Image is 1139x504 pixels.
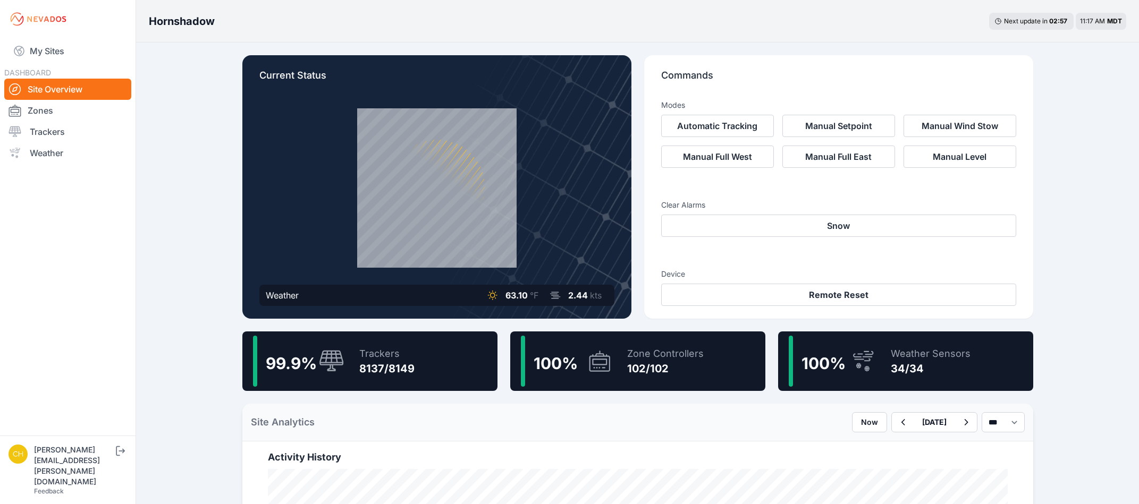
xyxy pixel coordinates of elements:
[852,412,887,432] button: Now
[266,354,317,373] span: 99.9 %
[627,346,704,361] div: Zone Controllers
[661,115,774,137] button: Automatic Tracking
[661,68,1016,91] p: Commands
[801,354,846,373] span: 100 %
[1107,17,1122,25] span: MDT
[242,331,497,391] a: 99.9%Trackers8137/8149
[568,290,588,301] span: 2.44
[534,354,578,373] span: 100 %
[9,445,28,464] img: chris.young@nevados.solar
[627,361,704,376] div: 102/102
[590,290,602,301] span: kts
[268,450,1008,465] h2: Activity History
[782,115,895,137] button: Manual Setpoint
[1004,17,1048,25] span: Next update in
[661,200,1016,210] h3: Clear Alarms
[661,146,774,168] button: Manual Full West
[266,289,299,302] div: Weather
[359,361,415,376] div: 8137/8149
[4,142,131,164] a: Weather
[661,100,685,110] h3: Modes
[904,115,1016,137] button: Manual Wind Stow
[4,121,131,142] a: Trackers
[34,445,114,487] div: [PERSON_NAME][EMAIL_ADDRESS][PERSON_NAME][DOMAIN_NAME]
[661,284,1016,306] button: Remote Reset
[259,68,614,91] p: Current Status
[4,79,131,100] a: Site Overview
[510,331,765,391] a: 100%Zone Controllers102/102
[1080,17,1105,25] span: 11:17 AM
[891,361,971,376] div: 34/34
[359,346,415,361] div: Trackers
[914,413,955,432] button: [DATE]
[1049,17,1068,25] div: 02 : 57
[661,269,1016,279] h3: Device
[251,415,315,430] h2: Site Analytics
[4,68,51,77] span: DASHBOARD
[4,100,131,121] a: Zones
[9,11,68,28] img: Nevados
[782,146,895,168] button: Manual Full East
[530,290,538,301] span: °F
[904,146,1016,168] button: Manual Level
[778,331,1033,391] a: 100%Weather Sensors34/34
[891,346,971,361] div: Weather Sensors
[661,215,1016,237] button: Snow
[149,14,215,29] h3: Hornshadow
[149,7,215,35] nav: Breadcrumb
[505,290,528,301] span: 63.10
[34,487,64,495] a: Feedback
[4,38,131,64] a: My Sites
